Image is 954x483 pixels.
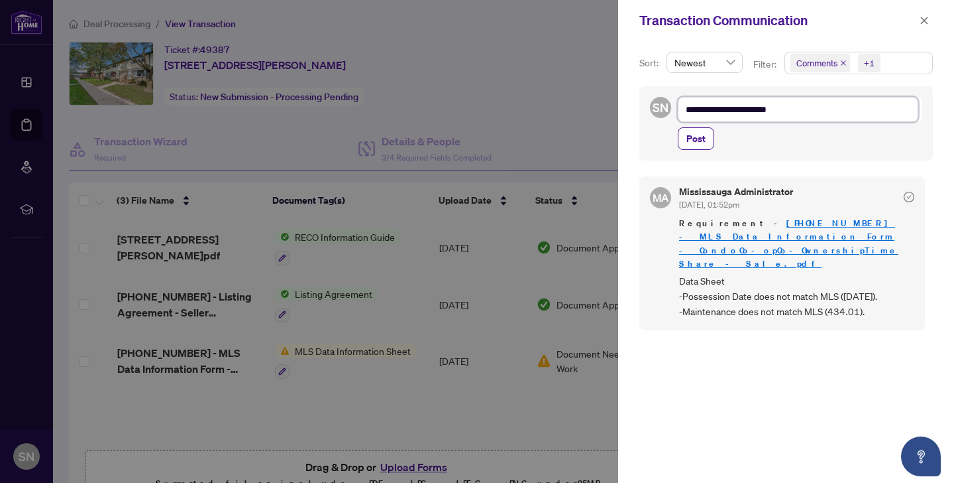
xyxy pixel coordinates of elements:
span: [DATE], 01:52pm [679,200,739,210]
span: Post [686,128,706,149]
span: MA [653,190,669,206]
p: Sort: [639,56,661,70]
span: Comments [796,56,837,70]
span: check-circle [904,192,914,202]
h5: Mississauga Administrator [679,187,793,196]
span: Newest [674,52,735,72]
span: SN [653,98,668,117]
span: Requirement - [679,217,914,270]
span: Comments [790,54,850,72]
div: +1 [864,56,874,70]
div: Transaction Communication [639,11,916,31]
button: Post [678,127,714,150]
button: Open asap [901,437,941,476]
span: close [920,16,929,25]
p: Filter: [753,57,778,72]
span: close [840,60,847,66]
a: [PHONE_NUMBER] - MLS Data Information Form - CondoCo-opCo-OwnershipTime Share - Sale.pdf [679,218,898,269]
span: Data Sheet -Possession Date does not match MLS ([DATE]). -Maintenance does not match MLS (434.01). [679,273,914,320]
